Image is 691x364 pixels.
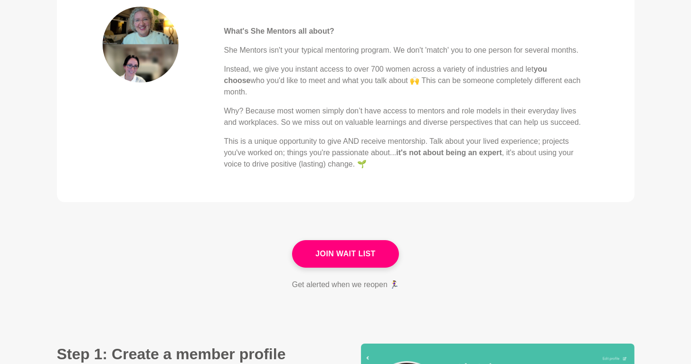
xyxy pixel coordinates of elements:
[224,45,589,56] p: She Mentors isn't your typical mentoring program. We don't 'match' you to one person for several ...
[292,279,399,290] p: Get alerted when we reopen 🏃‍♀️
[224,105,589,128] p: Why? Because most women simply don’t have access to mentors and role models in their everyday liv...
[224,27,334,35] strong: What's She Mentors all about?
[292,240,399,268] a: Join Wait List
[57,345,331,364] h2: Step 1: Create a member profile
[224,64,589,98] p: Instead, we give you instant access to over 700 women across a variety of industries and let who ...
[224,136,589,170] p: This is a unique opportunity to give AND receive mentorship. Talk about your lived experience; pr...
[396,149,502,157] strong: it's not about being an expert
